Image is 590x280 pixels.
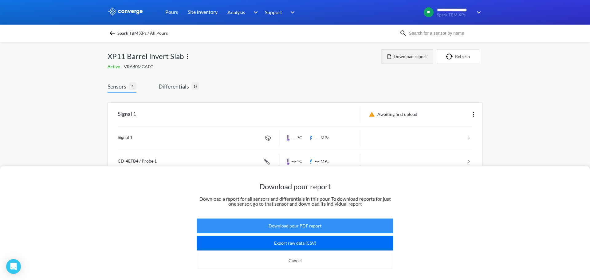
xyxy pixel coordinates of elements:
[473,9,482,16] img: downArrow.svg
[108,7,143,15] img: logo_ewhite.svg
[197,196,393,206] p: Download a report for all sensors and differentials in this pour. To download reports for just on...
[6,259,21,274] div: Open Intercom Messenger
[197,236,393,250] button: Export raw data (CSV)
[399,30,407,37] img: icon-search.svg
[197,253,393,268] button: Cancel
[117,29,168,37] span: Spark TBM XPs / All Pours
[227,8,245,16] span: Analysis
[407,30,481,37] input: Search for a sensor by name
[197,219,393,233] button: Download pour PDF report
[437,13,473,17] span: Spark TBM XPs
[286,9,296,16] img: downArrow.svg
[265,8,282,16] span: Support
[250,9,259,16] img: downArrow.svg
[109,30,116,37] img: backspace.svg
[197,182,393,191] h1: Download pour report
